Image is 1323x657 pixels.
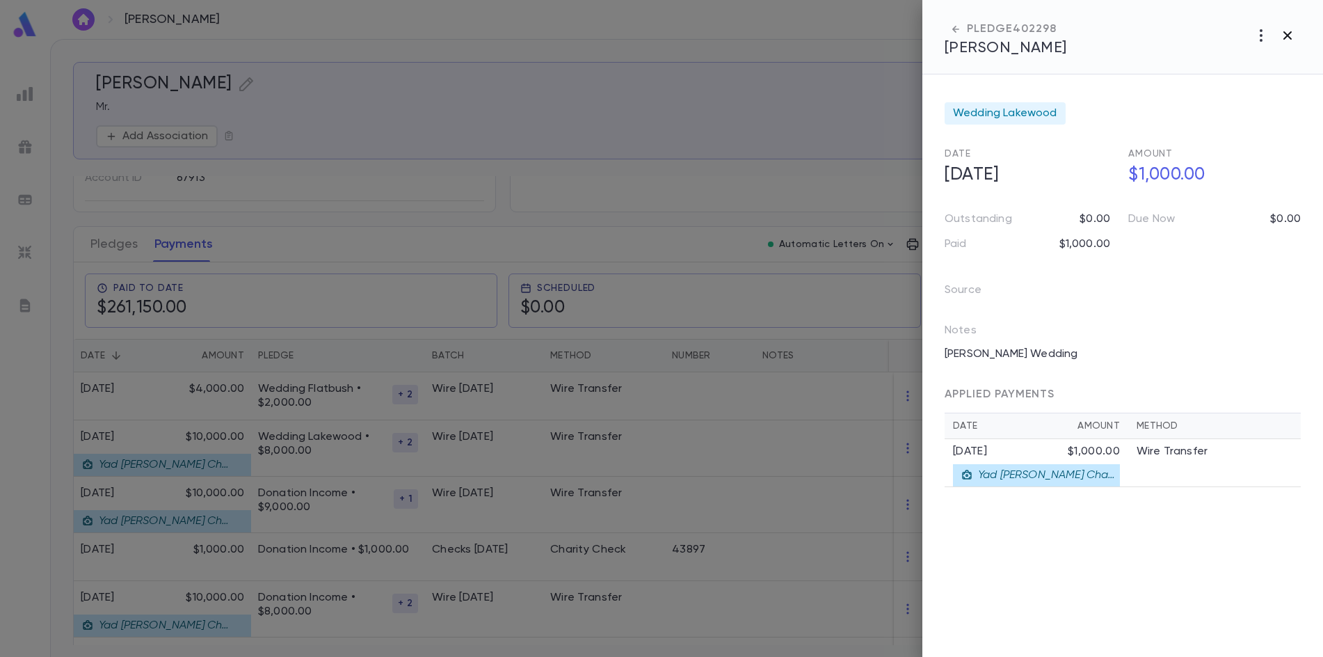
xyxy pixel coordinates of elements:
[945,22,1067,36] div: PLEDGE 402298
[945,279,1004,307] p: Source
[936,161,1117,190] h5: [DATE]
[1128,212,1175,226] p: Due Now
[945,149,970,159] span: Date
[1128,149,1173,159] span: Amount
[953,106,1057,120] span: Wedding Lakewood
[945,212,1012,226] p: Outstanding
[1137,445,1208,459] p: Wire Transfer
[1080,212,1110,226] p: $0.00
[945,237,967,251] p: Paid
[945,40,1067,56] span: [PERSON_NAME]
[936,343,1301,365] div: [PERSON_NAME] Wedding
[945,389,1055,400] span: APPLIED PAYMENTS
[945,102,1066,125] div: Wedding Lakewood
[953,420,1077,432] div: Date
[1120,161,1301,190] h5: $1,000.00
[953,445,1068,459] div: [DATE]
[1270,212,1301,226] p: $0.00
[1068,445,1120,459] div: $1,000.00
[945,324,977,343] p: Notes
[1077,420,1120,432] div: Amount
[978,468,1117,482] p: Yad [PERSON_NAME] Charity Fund
[1059,237,1110,251] p: $1,000.00
[1128,413,1301,439] th: Method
